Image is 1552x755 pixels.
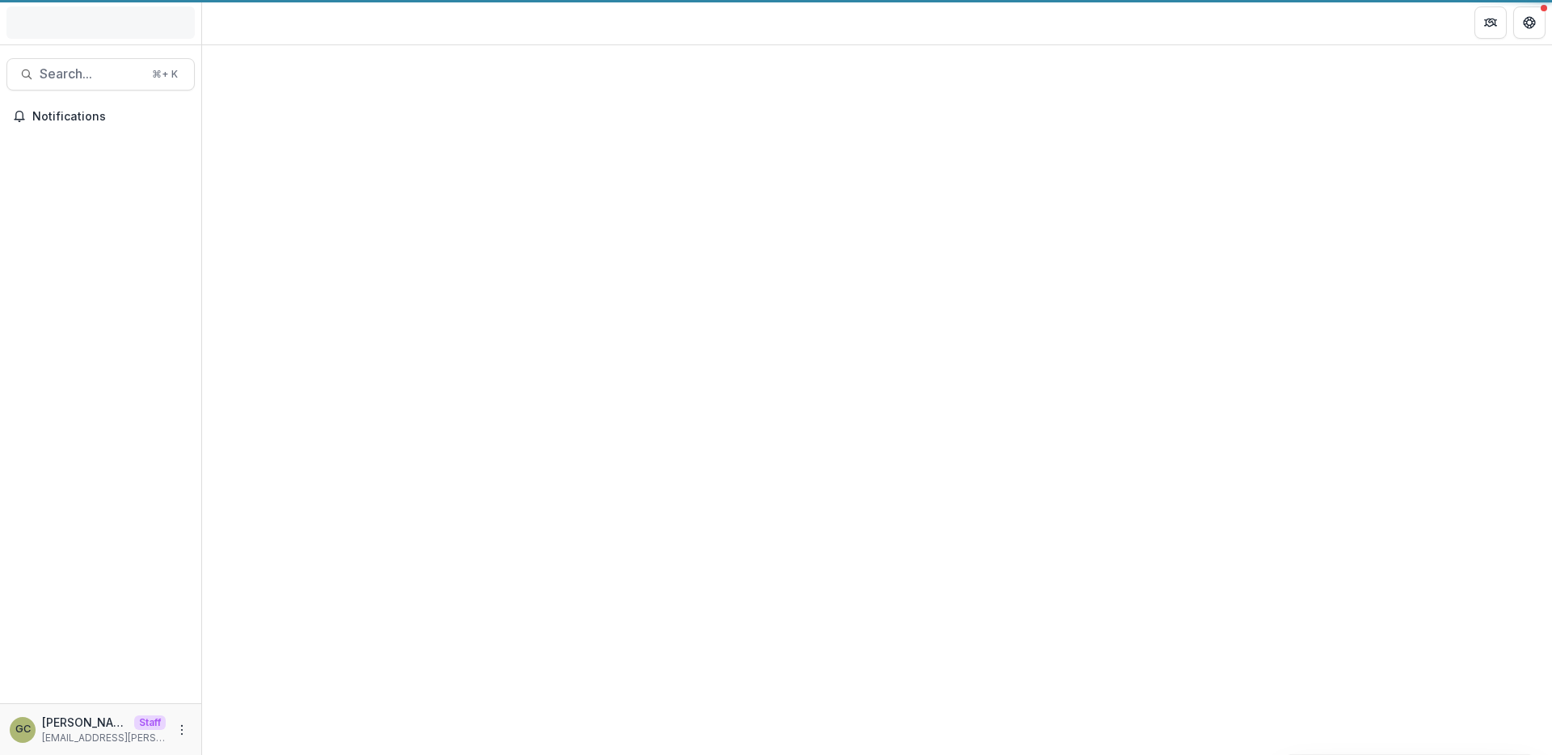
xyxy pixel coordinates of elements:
[42,714,128,731] p: [PERSON_NAME]
[6,58,195,91] button: Search...
[172,720,192,740] button: More
[42,731,166,745] p: [EMAIL_ADDRESS][PERSON_NAME][DOMAIN_NAME]
[1474,6,1507,39] button: Partners
[15,724,31,735] div: Grace Chang
[1513,6,1546,39] button: Get Help
[149,65,181,83] div: ⌘ + K
[134,715,166,730] p: Staff
[6,103,195,129] button: Notifications
[40,66,142,82] span: Search...
[209,11,277,34] nav: breadcrumb
[32,110,188,124] span: Notifications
